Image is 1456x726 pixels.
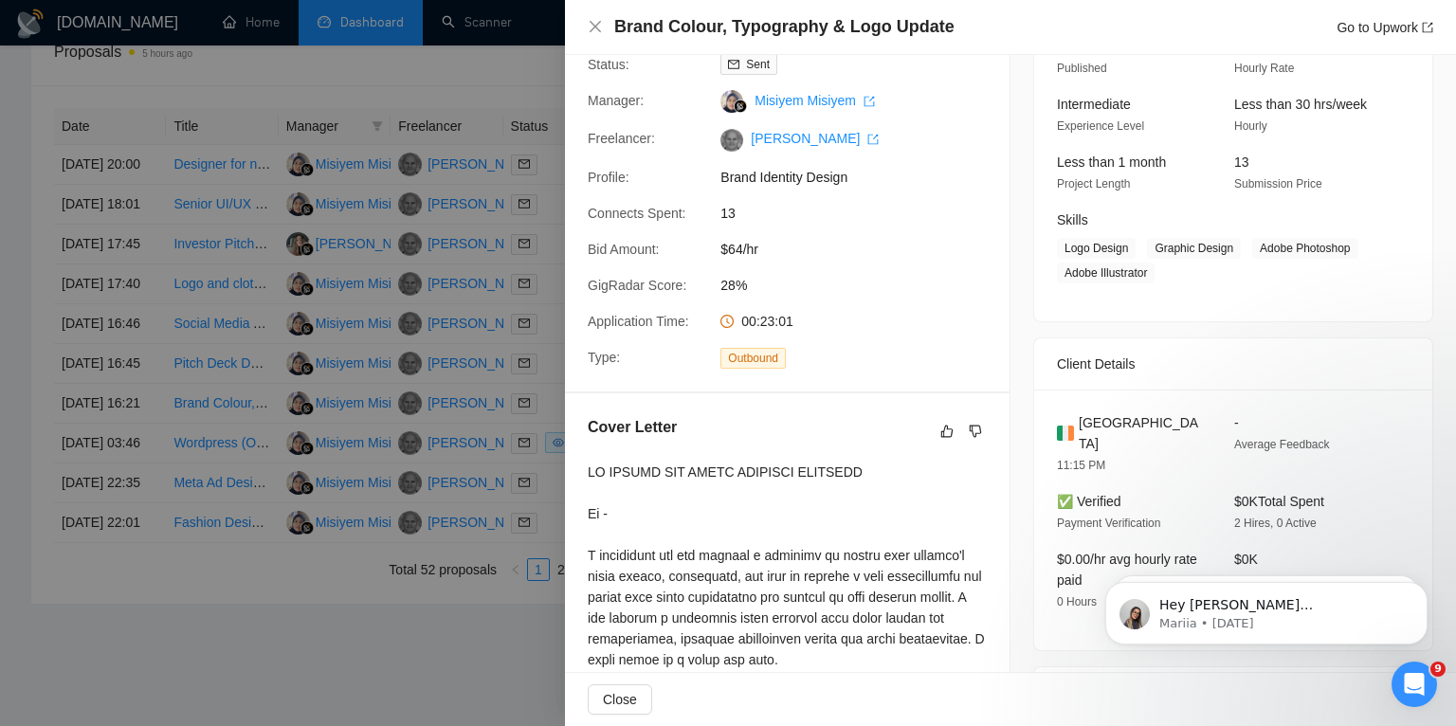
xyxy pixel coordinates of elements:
h4: Brand Colour, Typography & Logo Update [614,15,955,39]
span: Sent [746,58,770,71]
iframe: Intercom live chat [1392,662,1437,707]
button: like [936,420,958,443]
span: 9 [1430,662,1446,677]
span: Bid Amount: [588,242,660,257]
span: Average Feedback [1234,438,1330,451]
a: Misiyem Misiyem export [755,93,874,108]
span: export [867,134,879,145]
span: Outbound [720,348,786,369]
img: gigradar-bm.png [734,100,747,113]
iframe: Intercom notifications message [1077,542,1456,675]
span: Intermediate [1057,97,1131,112]
span: Less than 1 month [1057,154,1166,170]
span: mail [728,59,739,70]
span: like [940,424,954,439]
span: Hourly [1234,119,1267,133]
span: [GEOGRAPHIC_DATA] [1079,412,1204,454]
span: Graphic Design [1147,238,1241,259]
span: Logo Design [1057,238,1136,259]
span: Less than 30 hrs/week [1234,97,1367,112]
img: c1KMYbSUufEWBls0-Guyemiimam7xLkkpV9MGfcmiomLFdC9vGXT7BBDYSdkZD-0uq [720,129,743,152]
a: [PERSON_NAME] export [751,131,879,146]
span: close [588,19,603,34]
span: 00:23:01 [741,314,793,329]
span: Payment Verification [1057,517,1160,530]
span: Submission Price [1234,177,1322,191]
span: $64/hr [720,239,1005,260]
span: Application Time: [588,314,689,329]
span: GigRadar Score: [588,278,686,293]
div: Job Description [1057,667,1410,718]
span: Profile: [588,170,629,185]
span: 13 [1234,154,1249,170]
span: Close [603,689,637,710]
span: export [1422,22,1433,33]
span: Published [1057,62,1107,75]
button: Close [588,684,652,715]
span: Skills [1057,212,1088,227]
span: 0 Hours [1057,595,1097,608]
a: Go to Upworkexport [1337,20,1433,35]
span: ✅ Verified [1057,494,1121,509]
span: clock-circle [720,315,734,328]
button: Close [588,19,603,35]
span: Type: [588,350,620,365]
span: Adobe Illustrator [1057,263,1155,283]
span: Project Length [1057,177,1130,191]
h5: Cover Letter [588,416,677,439]
span: Status: [588,57,629,72]
span: $0K Total Spent [1234,494,1324,509]
span: 2 Hires, 0 Active [1234,517,1317,530]
button: dislike [964,420,987,443]
span: export [864,96,875,107]
span: Brand Identity Design [720,167,1005,188]
div: Client Details [1057,338,1410,390]
span: Manager: [588,93,644,108]
span: 13 [720,203,1005,224]
span: - [1234,415,1239,430]
img: 🇮🇪 [1057,423,1074,444]
span: Freelancer: [588,131,655,146]
span: $0.00/hr avg hourly rate paid [1057,552,1197,588]
span: 28% [720,275,1005,296]
span: Experience Level [1057,119,1144,133]
span: 11:15 PM [1057,459,1105,472]
span: Hourly Rate [1234,62,1294,75]
span: Connects Spent: [588,206,686,221]
span: Adobe Photoshop [1252,238,1357,259]
span: dislike [969,424,982,439]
